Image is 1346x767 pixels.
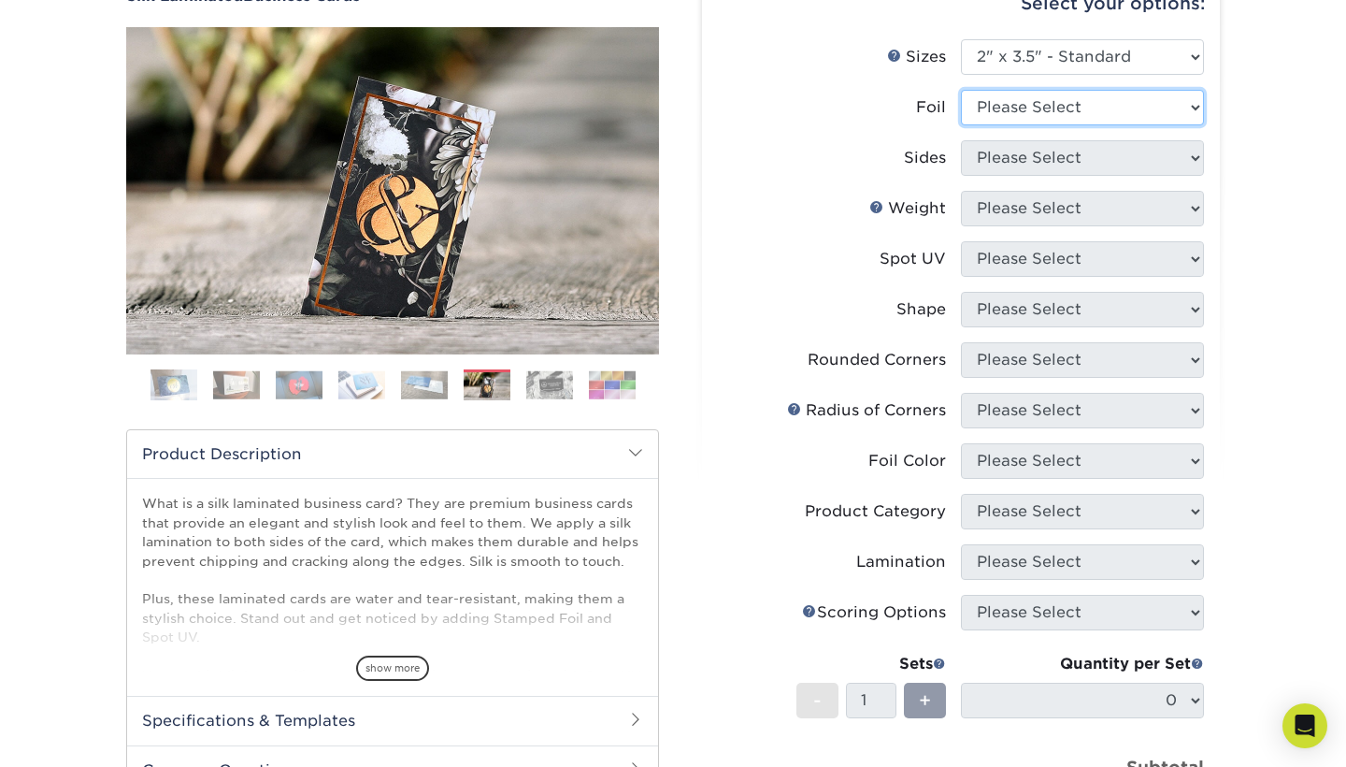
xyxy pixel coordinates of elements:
[808,349,946,371] div: Rounded Corners
[880,248,946,270] div: Spot UV
[802,601,946,624] div: Scoring Options
[213,370,260,399] img: Business Cards 02
[126,27,659,355] img: Silk Laminated 06
[919,687,931,715] span: +
[127,430,658,478] h2: Product Description
[887,46,946,68] div: Sizes
[869,197,946,220] div: Weight
[904,147,946,169] div: Sides
[526,370,573,399] img: Business Cards 07
[356,656,429,681] span: show more
[276,370,322,399] img: Business Cards 03
[150,362,197,409] img: Business Cards 01
[796,653,946,675] div: Sets
[787,399,946,422] div: Radius of Corners
[589,370,636,399] img: Business Cards 08
[896,298,946,321] div: Shape
[401,370,448,399] img: Business Cards 05
[338,370,385,399] img: Business Cards 04
[127,696,658,745] h2: Specifications & Templates
[464,372,510,401] img: Business Cards 06
[1282,703,1327,748] div: Open Intercom Messenger
[856,551,946,573] div: Lamination
[868,450,946,472] div: Foil Color
[805,500,946,523] div: Product Category
[916,96,946,119] div: Foil
[813,687,822,715] span: -
[961,653,1204,675] div: Quantity per Set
